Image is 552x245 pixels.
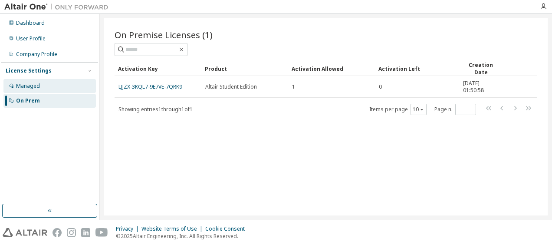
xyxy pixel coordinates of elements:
img: instagram.svg [67,228,76,237]
div: Cookie Consent [205,225,250,232]
span: [DATE] 01:50:58 [463,80,499,94]
img: facebook.svg [53,228,62,237]
span: 1 [292,83,295,90]
div: Product [205,62,285,76]
p: © 2025 Altair Engineering, Inc. All Rights Reserved. [116,232,250,240]
div: On Prem [16,97,40,104]
img: altair_logo.svg [3,228,47,237]
div: Company Profile [16,51,57,58]
img: linkedin.svg [81,228,90,237]
div: Managed [16,83,40,89]
span: Showing entries 1 through 1 of 1 [118,106,193,113]
div: Activation Left [378,62,456,76]
div: User Profile [16,35,46,42]
img: Altair One [4,3,113,11]
button: 10 [413,106,424,113]
div: Activation Allowed [292,62,371,76]
div: Creation Date [463,61,499,76]
div: Privacy [116,225,141,232]
div: Website Terms of Use [141,225,205,232]
span: Items per page [369,104,427,115]
span: 0 [379,83,382,90]
span: Altair Student Edition [205,83,257,90]
div: Activation Key [118,62,198,76]
div: Dashboard [16,20,45,26]
span: On Premise Licenses (1) [115,29,213,41]
span: Page n. [434,104,476,115]
a: LJJZX-3KQL7-9E7VE-7QRK9 [118,83,182,90]
img: youtube.svg [95,228,108,237]
div: License Settings [6,67,52,74]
